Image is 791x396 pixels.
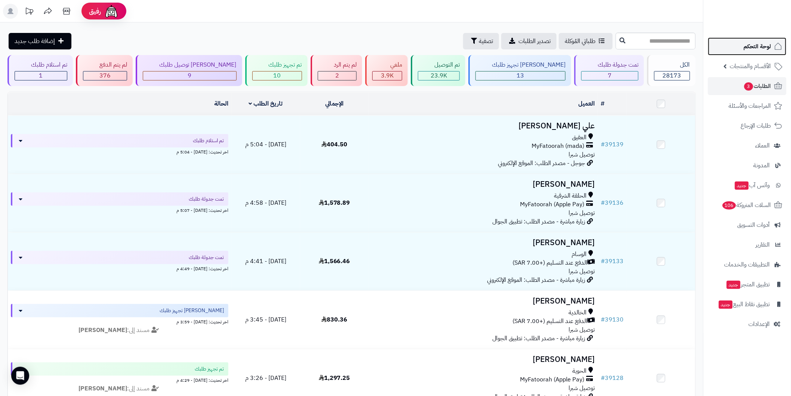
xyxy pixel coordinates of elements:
[11,367,29,385] div: Open Intercom Messenger
[83,71,127,80] div: 376
[372,238,595,247] h3: [PERSON_NAME]
[708,275,787,293] a: تطبيق المتجرجديد
[195,365,224,373] span: تم تجهيز طلبك
[755,140,770,151] span: العملاء
[708,117,787,135] a: طلبات الإرجاع
[601,374,624,383] a: #39128
[83,61,127,69] div: لم يتم الدفع
[15,71,67,80] div: 1
[20,4,39,21] a: تحديثات المنصة
[718,299,770,310] span: تطبيق نقاط البيع
[708,137,787,155] a: العملاء
[364,55,409,86] a: ملغي 3.9K
[245,198,286,207] span: [DATE] - 4:58 م
[608,71,612,80] span: 7
[727,281,741,289] span: جديد
[601,257,624,266] a: #39133
[252,61,302,69] div: تم تجهيز طلبك
[373,71,402,80] div: 3866
[708,295,787,313] a: تطبيق نقاط البيعجديد
[245,140,286,149] span: [DATE] - 5:04 م
[479,37,493,46] span: تصفية
[601,374,605,383] span: #
[372,297,595,305] h3: [PERSON_NAME]
[245,374,286,383] span: [DATE] - 3:26 م
[11,206,228,214] div: اخر تحديث: [DATE] - 5:07 م
[722,201,736,210] span: 106
[188,71,191,80] span: 9
[726,279,770,290] span: تطبيق المتجر
[741,121,771,131] span: طلبات الإرجاع
[104,4,119,19] img: ai-face.png
[244,55,309,86] a: تم تجهيز طلبك 10
[554,192,587,200] span: الحلقة الشرقية
[372,122,595,130] h3: علي [PERSON_NAME]
[663,71,681,80] span: 28173
[569,325,595,334] span: توصيل شبرا
[740,10,784,25] img: logo-2.png
[601,140,605,149] span: #
[89,7,101,16] span: رفيق
[708,216,787,234] a: أدوات التسويق
[569,150,595,159] span: توصيل شبرا
[467,55,573,86] a: [PERSON_NAME] تجهيز طلبك 13
[39,71,43,80] span: 1
[722,200,771,210] span: السلات المتروكة
[654,61,690,69] div: الكل
[143,61,237,69] div: [PERSON_NAME] توصيل طلبك
[319,198,350,207] span: 1,578.89
[734,180,770,191] span: وآتس آب
[601,140,624,149] a: #39139
[193,137,224,144] span: تم استلام طلبك
[565,37,595,46] span: طلباتي المُوكلة
[569,267,595,276] span: توصيل شبرا
[708,315,787,333] a: الإعدادات
[463,33,499,49] button: تصفية
[578,99,595,108] a: العميل
[253,71,302,80] div: 10
[372,180,595,189] h3: [PERSON_NAME]
[249,99,283,108] a: تاريخ الطلب
[501,33,557,49] a: تصدير الطلبات
[492,334,585,343] span: زيارة مباشرة - مصدر الطلب: تطبيق الجوال
[719,301,733,309] span: جديد
[573,55,646,86] a: تمت جدولة طلبك 7
[738,220,770,230] span: أدوات التسويق
[724,259,770,270] span: التطبيقات والخدمات
[582,71,638,80] div: 7
[572,133,587,142] span: العقيق
[601,315,624,324] a: #39130
[744,82,754,91] span: 3
[318,61,357,69] div: لم يتم الرد
[729,101,771,111] span: المراجعات والأسئلة
[134,55,244,86] a: [PERSON_NAME] توصيل طلبك 9
[572,367,587,375] span: الحوية
[143,71,236,80] div: 9
[475,61,566,69] div: [PERSON_NAME] تجهيز طلبك
[520,200,584,209] span: MyFatoorah (Apple Pay)
[513,317,587,326] span: الدفع عند التسليم (+7.00 SAR)
[498,159,585,168] span: جوجل - مصدر الطلب: الموقع الإلكتروني
[492,217,585,226] span: زيارة مباشرة - مصدر الطلب: تطبيق الجوال
[9,33,71,49] a: إضافة طلب جديد
[335,71,339,80] span: 2
[744,81,771,91] span: الطلبات
[5,326,234,335] div: مسند إلى:
[708,176,787,194] a: وآتس آبجديد
[79,384,127,393] strong: [PERSON_NAME]
[708,156,787,174] a: المدونة
[11,147,228,155] div: اخر تحديث: [DATE] - 5:04 م
[581,61,638,69] div: تمت جدولة طلبك
[189,254,224,261] span: تمت جدولة طلبك
[321,140,347,149] span: 404.50
[744,41,771,52] span: لوحة التحكم
[754,160,770,171] span: المدونة
[273,71,281,80] span: 10
[532,142,584,150] span: MyFatoorah (mada)
[5,384,234,393] div: مسند إلى:
[476,71,565,80] div: 13
[601,315,605,324] span: #
[318,71,357,80] div: 2
[708,77,787,95] a: الطلبات3
[708,196,787,214] a: السلات المتروكة106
